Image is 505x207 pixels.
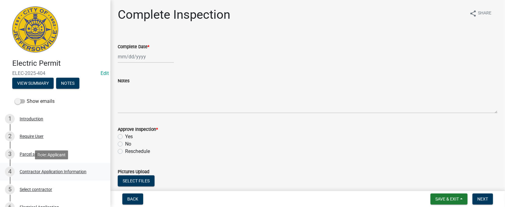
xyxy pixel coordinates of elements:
div: 3 [5,149,15,159]
a: Edit [101,70,109,76]
span: ELEC-2025-404 [12,70,98,76]
button: Next [472,193,493,205]
label: Approve Inspection [118,127,158,132]
wm-modal-confirm: Notes [56,81,79,86]
div: 4 [5,167,15,177]
h4: Electric Permit [12,59,105,68]
label: Yes [125,133,133,140]
div: Require User [20,134,44,139]
i: share [469,10,477,17]
button: Back [122,193,143,205]
button: Save & Exit [430,193,468,205]
label: Pictures Upload [118,170,149,174]
wm-modal-confirm: Edit Application Number [101,70,109,76]
div: 5 [5,185,15,194]
span: Back [127,197,138,201]
span: Next [477,197,488,201]
button: Notes [56,78,79,89]
div: Select contractor [20,187,52,192]
div: Introduction [20,117,43,121]
div: 2 [5,131,15,141]
button: shareShare [465,7,496,19]
label: Reschedule [125,148,150,155]
div: 1 [5,114,15,124]
label: Complete Date [118,45,149,49]
button: Select files [118,175,155,186]
wm-modal-confirm: Summary [12,81,54,86]
h1: Complete Inspection [118,7,230,22]
label: No [125,140,131,148]
div: Role: Applicant [35,150,68,159]
span: Save & Exit [435,197,459,201]
img: City of Jeffersonville, Indiana [12,6,58,53]
span: Share [478,10,492,17]
label: Notes [118,79,129,83]
input: mm/dd/yyyy [118,50,174,63]
div: Contractor Application Information [20,170,86,174]
button: View Summary [12,78,54,89]
label: Show emails [15,98,55,105]
div: Parcel search [20,152,45,156]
